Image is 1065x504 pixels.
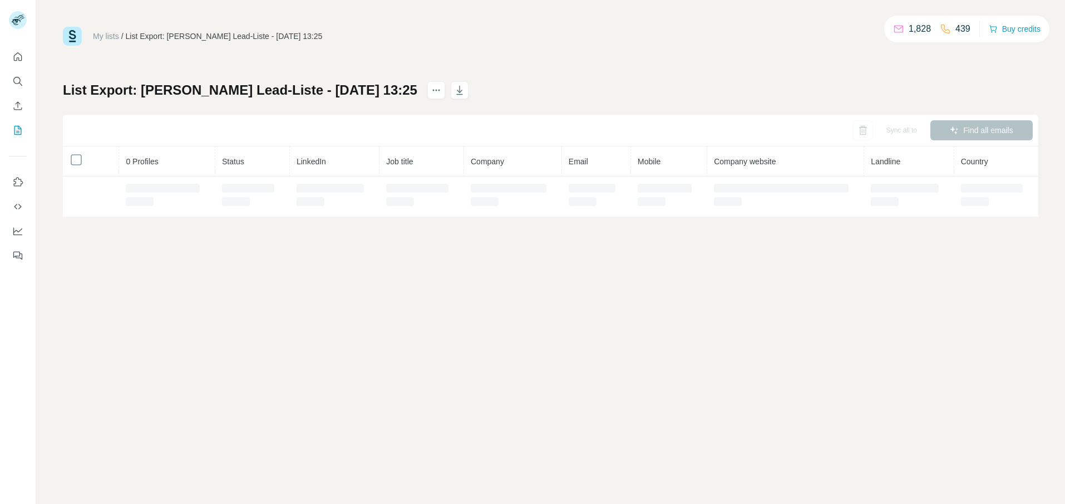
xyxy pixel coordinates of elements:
[126,31,323,42] div: List Export: [PERSON_NAME] Lead-Liste - [DATE] 13:25
[9,221,27,241] button: Dashboard
[63,81,417,99] h1: List Export: [PERSON_NAME] Lead-Liste - [DATE] 13:25
[427,81,445,99] button: actions
[222,157,244,166] span: Status
[9,172,27,192] button: Use Surfe on LinkedIn
[9,246,27,266] button: Feedback
[9,197,27,217] button: Use Surfe API
[871,157,900,166] span: Landline
[297,157,326,166] span: LinkedIn
[93,32,119,41] a: My lists
[63,27,82,46] img: Surfe Logo
[638,157,660,166] span: Mobile
[989,21,1041,37] button: Buy credits
[9,96,27,116] button: Enrich CSV
[9,71,27,91] button: Search
[121,31,124,42] li: /
[471,157,504,166] span: Company
[386,157,413,166] span: Job title
[569,157,588,166] span: Email
[9,120,27,140] button: My lists
[909,22,931,36] p: 1,828
[714,157,776,166] span: Company website
[9,47,27,67] button: Quick start
[961,157,988,166] span: Country
[126,157,158,166] span: 0 Profiles
[955,22,970,36] p: 439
